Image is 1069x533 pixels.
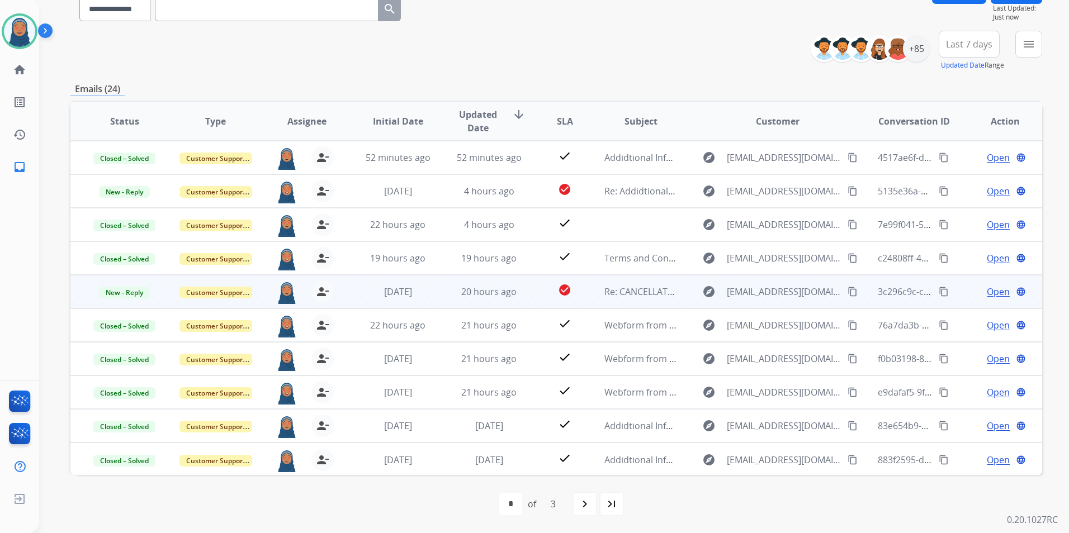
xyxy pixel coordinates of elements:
mat-icon: person_remove [316,184,329,198]
span: [EMAIL_ADDRESS][DOMAIN_NAME] [727,218,841,231]
span: Addidtional Information [604,454,706,466]
mat-icon: check [558,317,571,330]
span: Customer Support [179,253,252,265]
span: [DATE] [384,454,412,466]
mat-icon: content_copy [939,387,949,397]
span: 4 hours ago [464,185,514,197]
span: SLA [557,115,573,128]
span: 883f2595-d437-4b89-bbcd-d4e06590d9e9 [878,454,1051,466]
mat-icon: language [1016,153,1026,163]
span: Webform from [EMAIL_ADDRESS][DOMAIN_NAME] on [DATE] [604,319,858,331]
mat-icon: person_remove [316,285,329,298]
mat-icon: language [1016,186,1026,196]
mat-icon: check [558,250,571,263]
span: Closed – Solved [93,253,155,265]
mat-icon: content_copy [939,287,949,297]
span: [EMAIL_ADDRESS][DOMAIN_NAME] [727,352,841,365]
span: Last 7 days [946,42,992,46]
mat-icon: content_copy [939,354,949,364]
mat-icon: content_copy [939,186,949,196]
mat-icon: language [1016,421,1026,431]
span: Closed – Solved [93,421,155,432]
span: Closed – Solved [93,354,155,365]
img: agent-avatar [276,180,298,203]
span: [EMAIL_ADDRESS][DOMAIN_NAME] [727,251,841,265]
mat-icon: content_copy [848,186,858,196]
span: [EMAIL_ADDRESS][DOMAIN_NAME] [727,318,841,332]
span: Conversation ID [878,115,950,128]
span: [DATE] [384,185,412,197]
mat-icon: home [13,63,26,77]
img: agent-avatar [276,213,298,237]
span: 76a7da3b-79e6-4a1c-b393-6bd4bc1e69cc [878,319,1051,331]
mat-icon: language [1016,287,1026,297]
button: Updated Date [941,61,985,70]
div: 3 [542,493,565,515]
span: [EMAIL_ADDRESS][DOMAIN_NAME] [727,386,841,399]
mat-icon: content_copy [848,287,858,297]
mat-icon: explore [702,419,716,432]
mat-icon: content_copy [939,153,949,163]
mat-icon: content_copy [939,320,949,330]
span: Addidtional Information [604,420,706,432]
mat-icon: check [558,350,571,364]
span: New - Reply [99,287,150,298]
span: Open [987,419,1010,432]
mat-icon: explore [702,218,716,231]
span: Open [987,251,1010,265]
span: 7e99f041-57db-42ff-aa6b-14eac267cd8a [878,218,1045,231]
div: of [528,497,536,511]
span: Just now [993,13,1042,22]
span: Customer Support [179,354,252,365]
span: 19 hours ago [461,252,517,264]
span: Customer Support [179,421,252,432]
span: Webform from [EMAIL_ADDRESS][DOMAIN_NAME] on [DATE] [604,386,858,398]
span: Closed – Solved [93,387,155,399]
span: 4 hours ago [464,218,514,231]
mat-icon: content_copy [848,455,858,465]
mat-icon: explore [702,151,716,164]
span: Customer [756,115,800,128]
span: Open [987,386,1010,399]
mat-icon: language [1016,253,1026,263]
span: [DATE] [475,454,503,466]
img: agent-avatar [276,381,298,404]
mat-icon: language [1016,354,1026,364]
span: Range [941,60,1004,70]
mat-icon: person_remove [316,251,329,265]
span: 22 hours ago [370,218,425,231]
p: 0.20.1027RC [1007,513,1058,526]
span: [EMAIL_ADDRESS][DOMAIN_NAME] [727,285,841,298]
span: 21 hours ago [461,386,517,398]
img: agent-avatar [276,314,298,337]
span: Status [110,115,139,128]
img: avatar [4,16,35,47]
mat-icon: explore [702,352,716,365]
mat-icon: language [1016,320,1026,330]
mat-icon: person_remove [316,151,329,164]
mat-icon: content_copy [848,320,858,330]
span: 22 hours ago [370,319,425,331]
span: 52 minutes ago [457,151,522,164]
span: e9dafaf5-9f18-49a6-9370-dadc183c9037 [878,386,1044,398]
span: 19 hours ago [370,252,425,264]
img: agent-avatar [276,348,298,371]
span: Customer Support [179,287,252,298]
mat-icon: content_copy [848,153,858,163]
mat-icon: explore [702,251,716,265]
button: Last 7 days [939,31,1000,58]
span: [EMAIL_ADDRESS][DOMAIN_NAME] [727,453,841,467]
mat-icon: check_circle [558,283,571,297]
span: Customer Support [179,455,252,467]
span: Type [205,115,226,128]
span: Customer Support [179,320,252,332]
span: Closed – Solved [93,455,155,467]
span: Webform from [EMAIL_ADDRESS][DOMAIN_NAME] on [DATE] [604,353,858,365]
mat-icon: explore [702,318,716,332]
span: Open [987,318,1010,332]
span: 20 hours ago [461,285,517,298]
mat-icon: person_remove [316,352,329,365]
mat-icon: content_copy [939,253,949,263]
p: Emails (24) [70,82,125,96]
mat-icon: check [558,216,571,230]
